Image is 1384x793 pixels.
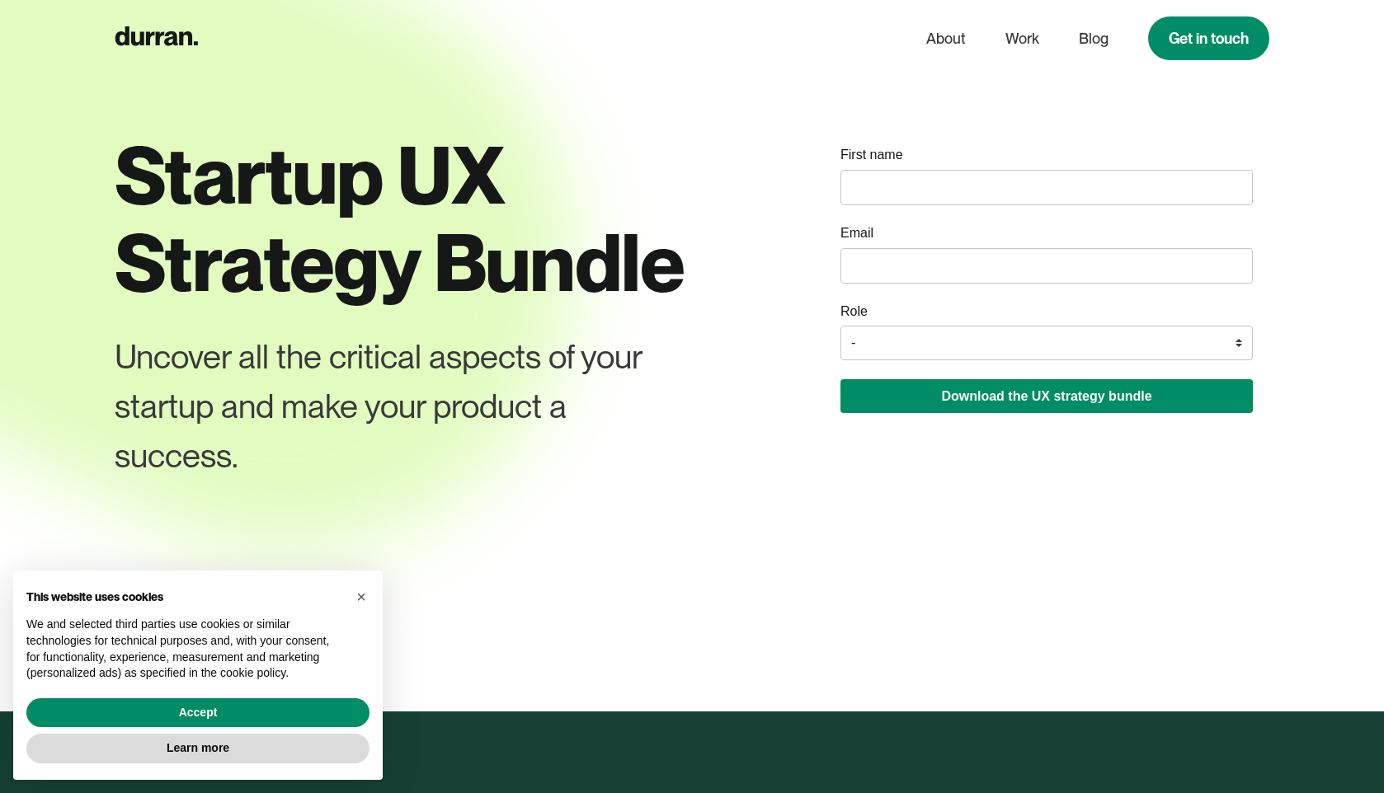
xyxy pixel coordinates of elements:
[1148,16,1269,60] a: Get in touch
[840,248,1253,284] input: email
[840,224,873,242] label: Email
[26,734,370,763] button: Learn more
[840,170,1253,205] input: name
[840,379,1253,413] button: Download the UX strategy bundle
[115,22,198,54] a: home
[840,146,903,164] label: First name
[26,590,343,604] h2: This website uses cookies
[1005,23,1039,54] a: Work
[840,303,868,321] label: Role
[348,584,374,610] button: Close this notice
[115,332,664,481] div: Uncover all the critical aspects of your startup and make your product a success.
[115,132,725,306] h1: Startup UX Strategy Bundle
[1079,23,1109,54] a: Blog
[26,617,343,681] p: We and selected third parties use cookies or similar technologies for technical purposes and, wit...
[926,23,966,54] a: About
[356,588,366,606] span: ×
[26,698,370,728] button: Accept
[840,326,1253,360] select: role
